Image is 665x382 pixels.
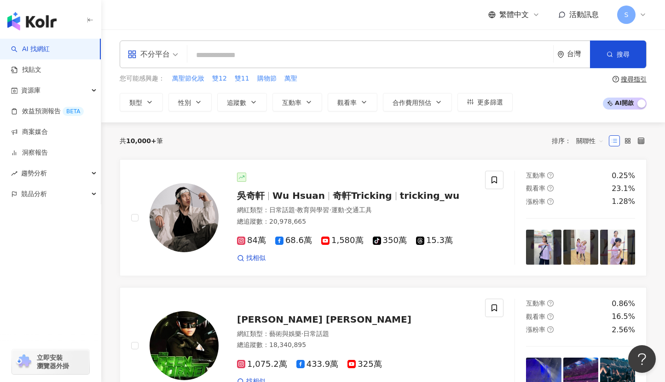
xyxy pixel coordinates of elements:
span: environment [557,51,564,58]
span: 雙12 [212,74,227,83]
span: 433.9萬 [296,359,339,369]
span: question-circle [547,326,554,333]
span: 性別 [178,99,191,106]
span: 10,000+ [126,137,156,145]
span: 萬聖 [284,74,297,83]
iframe: Help Scout Beacon - Open [628,345,656,373]
span: 325萬 [347,359,382,369]
span: 奇軒Tricking [333,190,392,201]
button: 追蹤數 [217,93,267,111]
img: post-image [563,230,598,265]
button: 更多篩選 [457,93,513,111]
span: 關聯性 [576,133,604,148]
span: · [329,206,331,214]
span: 觀看率 [526,185,545,192]
button: 合作費用預估 [383,93,452,111]
button: 互動率 [272,93,322,111]
span: 日常話題 [269,206,295,214]
img: KOL Avatar [150,183,219,252]
button: 雙11 [234,74,250,84]
div: 23.1% [612,184,635,194]
span: 84萬 [237,236,266,245]
span: 購物節 [257,74,277,83]
img: logo [7,12,57,30]
span: question-circle [613,76,619,82]
div: 搜尋指引 [621,75,647,83]
span: 資源庫 [21,80,40,101]
div: 排序： [552,133,609,148]
span: 找相似 [246,254,266,263]
span: question-circle [547,185,554,191]
span: · [295,206,297,214]
button: 觀看率 [328,93,377,111]
a: KOL Avatar吳奇軒Wu Hsuan奇軒Trickingtricking_wu網紅類型：日常話題·教育與學習·運動·交通工具總追蹤數：20,978,66584萬68.6萬1,580萬350... [120,159,647,276]
img: KOL Avatar [150,311,219,380]
span: 趨勢分析 [21,163,47,184]
span: question-circle [547,313,554,320]
div: 0.86% [612,299,635,309]
button: 性別 [168,93,212,111]
span: 吳奇軒 [237,190,265,201]
div: 總追蹤數 ： 20,978,665 [237,217,474,226]
div: 2.56% [612,325,635,335]
button: 購物節 [257,74,277,84]
a: searchAI 找網紅 [11,45,50,54]
button: 搜尋 [590,41,646,68]
div: 台灣 [567,50,590,58]
span: 觀看率 [337,99,357,106]
span: 活動訊息 [569,10,599,19]
div: 16.5% [612,312,635,322]
span: 更多篩選 [477,98,503,106]
span: 互動率 [282,99,301,106]
div: 網紅類型 ： [237,206,474,215]
span: question-circle [547,300,554,307]
img: post-image [600,230,635,265]
a: 找相似 [237,254,266,263]
span: rise [11,170,17,177]
span: 68.6萬 [275,236,312,245]
div: 總追蹤數 ： 18,340,895 [237,341,474,350]
span: · [301,330,303,337]
span: question-circle [547,172,554,179]
span: Wu Hsuan [272,190,325,201]
span: 您可能感興趣： [120,74,165,83]
span: 日常話題 [303,330,329,337]
button: 類型 [120,93,163,111]
span: 漲粉率 [526,326,545,333]
span: tricking_wu [400,190,460,201]
span: 萬聖節化妝 [172,74,204,83]
span: 350萬 [373,236,407,245]
span: 教育與學習 [297,206,329,214]
span: 15.3萬 [416,236,453,245]
a: 洞察報告 [11,148,48,157]
span: appstore [127,50,137,59]
span: 藝術與娛樂 [269,330,301,337]
span: 漲粉率 [526,198,545,205]
button: 雙12 [212,74,227,84]
span: 互動率 [526,172,545,179]
div: 1.28% [612,197,635,207]
button: 萬聖 [284,74,298,84]
span: 類型 [129,99,142,106]
div: 網紅類型 ： [237,330,474,339]
span: 搜尋 [617,51,630,58]
span: 運動 [331,206,344,214]
span: S [625,10,629,20]
span: 互動率 [526,300,545,307]
span: [PERSON_NAME] [PERSON_NAME] [237,314,411,325]
button: 萬聖節化妝 [172,74,205,84]
span: 1,075.2萬 [237,359,287,369]
div: 共 筆 [120,137,163,145]
span: 追蹤數 [227,99,246,106]
a: 商案媒合 [11,127,48,137]
span: 交通工具 [346,206,372,214]
span: 觀看率 [526,313,545,320]
span: 立即安裝 瀏覽器外掛 [37,353,69,370]
img: post-image [526,230,561,265]
a: chrome extension立即安裝 瀏覽器外掛 [12,349,89,374]
span: 1,580萬 [321,236,364,245]
img: chrome extension [15,354,33,369]
a: 效益預測報告BETA [11,107,84,116]
span: 合作費用預估 [393,99,431,106]
span: 繁體中文 [499,10,529,20]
